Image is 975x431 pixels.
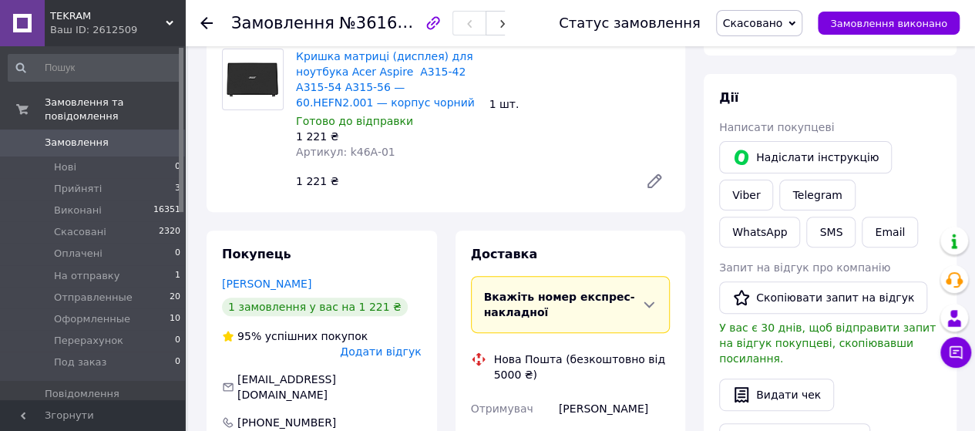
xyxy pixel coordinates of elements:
span: Отправленные [54,291,133,305]
span: Виконані [54,204,102,217]
span: Покупець [222,247,291,261]
span: 2320 [159,225,180,239]
span: 10 [170,312,180,326]
span: 0 [175,160,180,174]
span: Артикул: k46A-01 [296,146,395,158]
span: 3 [175,182,180,196]
div: Ваш ID: 2612509 [50,23,185,37]
span: Готово до відправки [296,115,413,127]
div: успішних покупок [222,328,368,344]
span: У вас є 30 днів, щоб відправити запит на відгук покупцеві, скопіювавши посилання. [719,322,936,365]
span: Перерахунок [54,334,123,348]
button: SMS [806,217,856,247]
span: Доставка [471,247,538,261]
a: Редагувати [639,166,670,197]
span: 1 [175,269,180,283]
span: №361647902 [339,13,449,32]
a: Viber [719,180,773,210]
div: 1 221 ₴ [290,170,633,192]
span: 20 [170,291,180,305]
input: Пошук [8,54,182,82]
a: Кришка матриці (дисплея) для ноутбука Acer Aspire A315-42 A315-54 A315-56 — 60.HEFN2.001 — корпус... [296,50,475,109]
span: Замовлення та повідомлення [45,96,185,123]
button: Чат з покупцем [940,337,971,368]
a: WhatsApp [719,217,800,247]
button: Замовлення виконано [818,12,960,35]
span: Запит на відгук про компанію [719,261,890,274]
span: Отримувач [471,402,533,415]
div: [PERSON_NAME] [556,395,673,423]
span: Оформленные [54,312,130,326]
span: [EMAIL_ADDRESS][DOMAIN_NAME] [237,373,336,401]
span: Додати відгук [340,345,421,358]
div: Повернутися назад [200,15,213,31]
a: Telegram [779,180,855,210]
span: Вкажіть номер експрес-накладної [484,291,635,318]
span: Замовлення [231,14,335,32]
span: 0 [175,355,180,369]
span: Скасовані [54,225,106,239]
span: Оплачені [54,247,103,261]
span: Под заказ [54,355,106,369]
span: Замовлення виконано [830,18,947,29]
span: Повідомлення [45,387,119,401]
span: 16351 [153,204,180,217]
button: Email [862,217,918,247]
span: Дії [719,90,738,105]
span: Замовлення [45,136,109,150]
span: 0 [175,247,180,261]
span: Написати покупцеві [719,121,834,133]
span: TEKRAM [50,9,166,23]
span: 95% [237,330,261,342]
div: 1 шт. [483,93,677,115]
div: [PHONE_NUMBER] [236,415,338,430]
div: 1 замовлення у вас на 1 221 ₴ [222,298,408,316]
button: Видати чек [719,379,834,411]
img: Кришка матриці (дисплея) для ноутбука Acer Aspire A315-42 A315-54 A315-56 — 60.HEFN2.001 — корпус... [223,62,283,97]
div: Нова Пошта (безкоштовно від 5000 ₴) [490,352,674,382]
span: На отправку [54,269,119,283]
div: Статус замовлення [559,15,701,31]
span: Прийняті [54,182,102,196]
span: Нові [54,160,76,174]
a: [PERSON_NAME] [222,278,311,290]
button: Скопіювати запит на відгук [719,281,927,314]
div: 1 221 ₴ [296,129,477,144]
span: 0 [175,334,180,348]
button: Надіслати інструкцію [719,141,892,173]
span: Скасовано [723,17,783,29]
